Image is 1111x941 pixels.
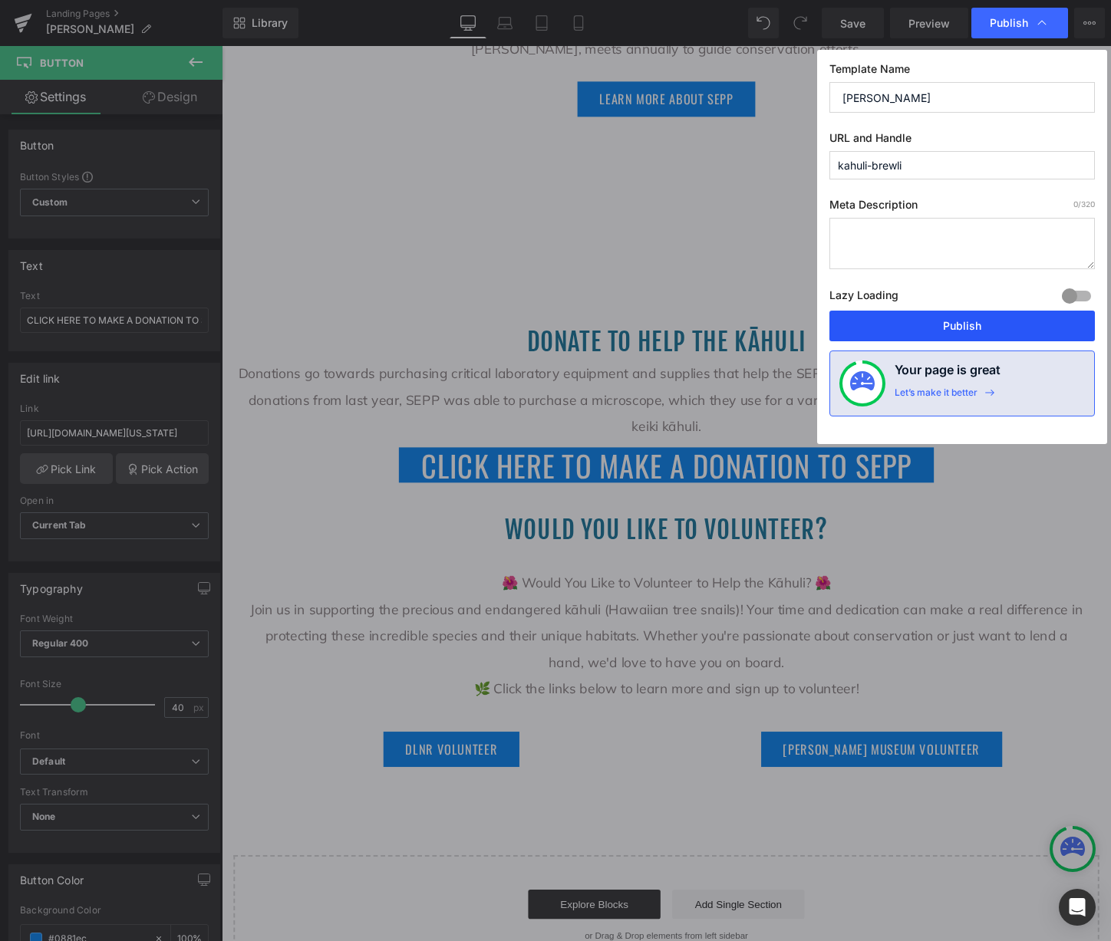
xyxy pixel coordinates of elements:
[895,360,1001,387] h4: Your page is great
[37,923,892,934] p: or Drag & Drop elements from left sidebar
[829,198,1095,218] label: Meta Description
[263,662,665,679] span: 🌿 Click the links below to learn more and sign up to volunteer!
[208,426,720,449] span: CLICK HERE TO MAKE A DONATION TO SEPP
[27,547,902,574] p: 🌺 Would You Like to Volunteer to Help the Kāhuli? 🌺
[15,486,913,524] h1: WOULD YOU LIKE TO Volunteer?
[1073,199,1095,209] span: /320
[470,880,608,911] a: Add Single Section
[1059,889,1096,926] div: Open Intercom Messenger
[185,419,743,456] a: CLICK HERE TO MAKE A DONATION TO SEPP
[15,290,913,327] h1: Donate to help the Kāhuli
[586,722,792,745] span: [PERSON_NAME] museum volunteer
[563,716,815,752] a: [PERSON_NAME] museum volunteer
[1073,199,1078,209] span: 0
[192,722,288,745] span: DLNR Volunteer
[320,880,458,911] a: Explore Blocks
[829,311,1095,341] button: Publish
[829,285,898,311] label: Lazy Loading
[15,328,913,411] p: Donations go towards purchasing critical laboratory equipment and supplies that help the SEPP tea...
[829,131,1095,151] label: URL and Handle
[990,16,1028,30] span: Publish
[394,44,534,67] span: Learn More About SEPP
[829,62,1095,82] label: Template Name
[371,37,557,74] a: Learn More About SEPP
[895,387,977,406] div: Let’s make it better
[169,716,311,752] a: DLNR Volunteer
[30,579,899,652] span: Join us in supporting the precious and endangered kāhuli (Hawaiian tree snails)! Your time and de...
[850,371,875,396] img: onboarding-status.svg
